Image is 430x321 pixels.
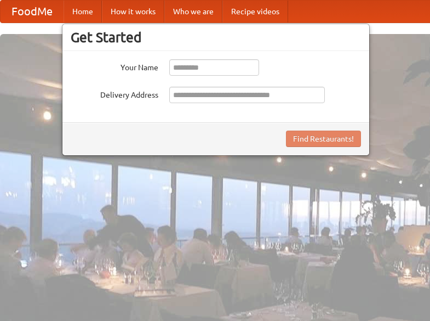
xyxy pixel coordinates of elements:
[1,1,64,22] a: FoodMe
[71,87,158,100] label: Delivery Address
[102,1,164,22] a: How it works
[286,131,361,147] button: Find Restaurants!
[71,59,158,73] label: Your Name
[64,1,102,22] a: Home
[222,1,288,22] a: Recipe videos
[164,1,222,22] a: Who we are
[71,29,361,46] h3: Get Started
